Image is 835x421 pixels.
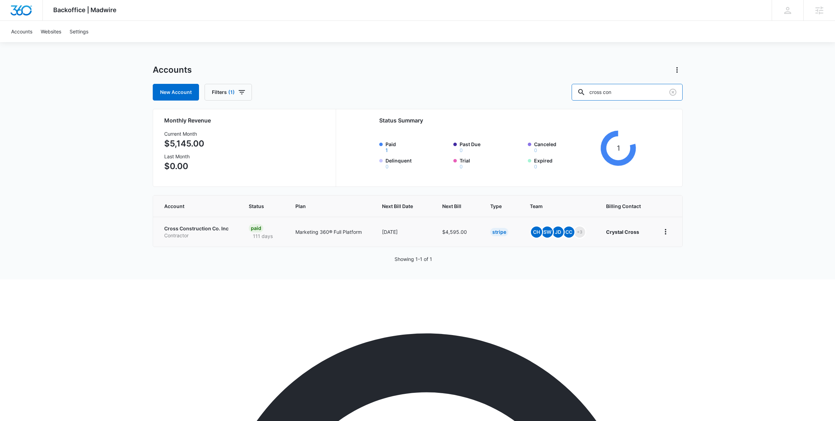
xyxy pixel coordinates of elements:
button: Filters(1) [205,84,252,101]
span: Next Bill [442,202,463,210]
span: Plan [295,202,365,210]
a: New Account [153,84,199,101]
p: $0.00 [164,160,204,173]
strong: Crystal Cross [606,229,639,235]
span: Next Bill Date [382,202,415,210]
a: Websites [37,21,65,42]
p: Showing 1-1 of 1 [395,255,432,263]
h3: Last Month [164,153,204,160]
span: (1) [228,90,235,95]
label: Paid [385,141,450,153]
p: Cross Construction Co. Inc [164,225,232,232]
p: $5,145.00 [164,137,204,150]
label: Trial [460,157,524,169]
span: SW [542,227,553,238]
input: Search [572,84,683,101]
tspan: 1 [617,144,620,152]
button: Clear [667,87,678,98]
td: $4,595.00 [434,217,482,247]
button: Paid [385,148,388,153]
a: Settings [65,21,93,42]
p: Contractor [164,232,232,239]
span: CH [531,227,542,238]
span: Team [530,202,579,210]
h2: Monthly Revenue [164,116,327,125]
h1: Accounts [153,65,192,75]
a: Accounts [7,21,37,42]
span: CC [563,227,574,238]
td: [DATE] [374,217,434,247]
label: Canceled [534,141,598,153]
p: 111 days [249,232,277,240]
label: Past Due [460,141,524,153]
button: Actions [671,64,683,76]
h3: Current Month [164,130,204,137]
div: Paid [249,224,263,232]
span: Backoffice | Madwire [53,6,117,14]
span: Billing Contact [606,202,643,210]
span: JD [552,227,564,238]
span: Status [249,202,269,210]
div: Stripe [490,228,508,236]
a: Cross Construction Co. IncContractor [164,225,232,239]
p: Marketing 360® Full Platform [295,228,365,236]
span: +3 [574,227,585,238]
button: home [660,226,671,237]
span: Account [164,202,222,210]
label: Delinquent [385,157,450,169]
span: Type [490,202,503,210]
h2: Status Summary [379,116,636,125]
label: Expired [534,157,598,169]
